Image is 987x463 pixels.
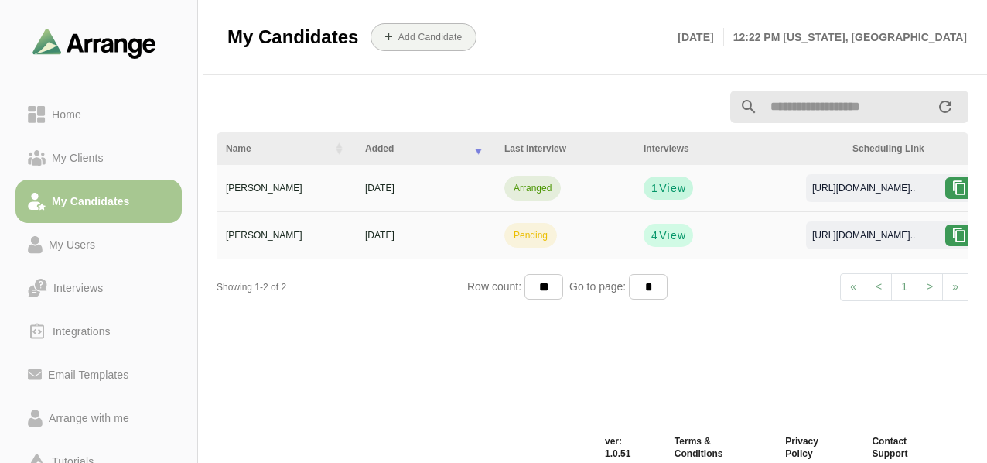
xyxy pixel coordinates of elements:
[15,136,182,180] a: My Clients
[651,180,658,196] strong: 1
[644,177,693,200] button: 1View
[43,409,135,427] div: Arrange with me
[773,435,859,460] a: Privacy Policy
[365,228,486,242] div: [DATE]
[514,181,552,195] div: arranged
[226,181,347,195] div: [PERSON_NAME]
[563,280,629,293] span: Go to page:
[662,435,773,460] a: Terms & Conditions
[46,105,87,124] div: Home
[678,28,723,46] p: [DATE]
[514,228,548,242] div: pending
[15,180,182,223] a: My Candidates
[217,280,467,294] div: Showing 1-2 of 2
[800,228,927,242] div: [URL][DOMAIN_NAME]..
[800,181,927,195] div: [URL][DOMAIN_NAME]..
[504,142,625,156] div: Last Interview
[227,26,358,49] span: My Candidates
[46,322,117,341] div: Integrations
[15,353,182,396] a: Email Templates
[47,279,109,297] div: Interviews
[371,23,476,51] button: Add Candidate
[593,435,662,460] span: ver: 1.0.51
[15,93,182,136] a: Home
[658,228,686,243] span: View
[852,142,973,156] div: Scheduling Link
[43,235,101,254] div: My Users
[46,149,110,167] div: My Clients
[467,280,524,293] span: Row count:
[46,192,136,211] div: My Candidates
[398,32,463,43] b: Add Candidate
[644,224,693,247] button: 4View
[226,142,323,156] div: Name
[724,28,967,46] p: 12:22 PM [US_STATE], [GEOGRAPHIC_DATA]
[658,180,686,196] span: View
[15,310,182,353] a: Integrations
[42,365,135,384] div: Email Templates
[15,223,182,266] a: My Users
[32,28,156,58] img: arrangeai-name-small-logo.4d2b8aee.svg
[859,435,956,460] a: Contact Support
[226,228,347,242] div: [PERSON_NAME]
[365,181,486,195] div: [DATE]
[644,142,834,156] div: Interviews
[651,228,658,243] strong: 4
[365,142,463,156] div: Added
[936,98,955,116] i: appended action
[15,396,182,440] a: Arrange with me
[15,266,182,310] a: Interviews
